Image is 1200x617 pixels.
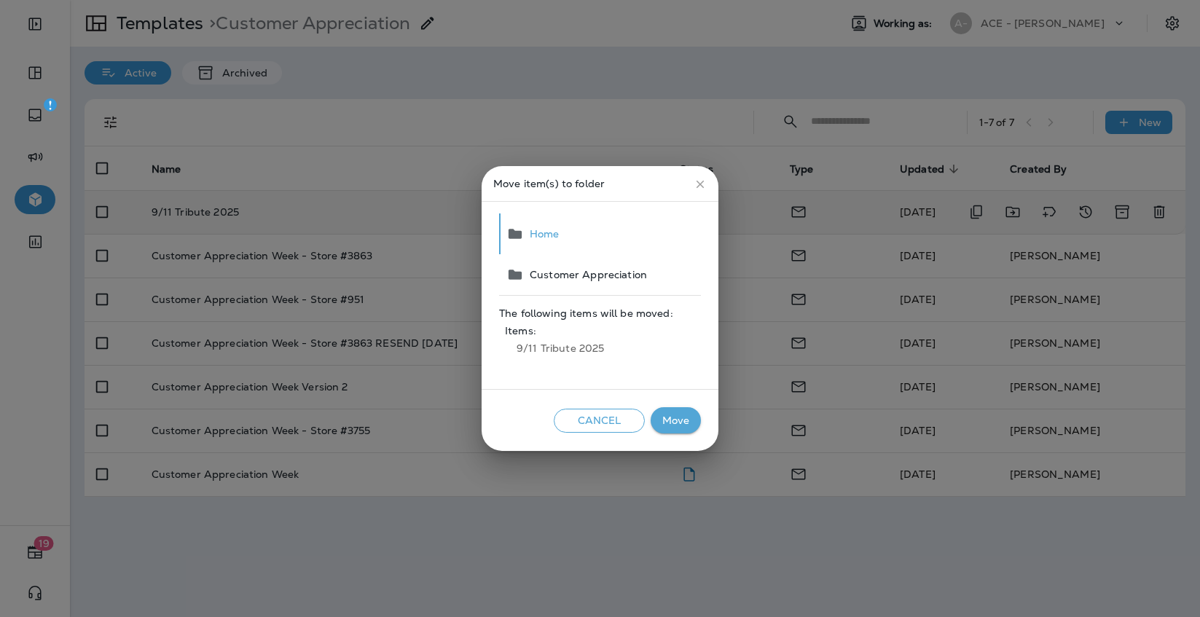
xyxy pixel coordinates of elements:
[505,325,695,337] span: Items:
[499,307,701,319] span: The following items will be moved:
[501,213,701,254] button: Home
[505,337,695,360] span: 9/11 Tribute 2025
[493,178,707,189] p: Move item(s) to folder
[524,228,560,240] span: Home
[554,409,645,433] button: Cancel
[651,407,701,434] button: Move
[688,172,713,197] button: close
